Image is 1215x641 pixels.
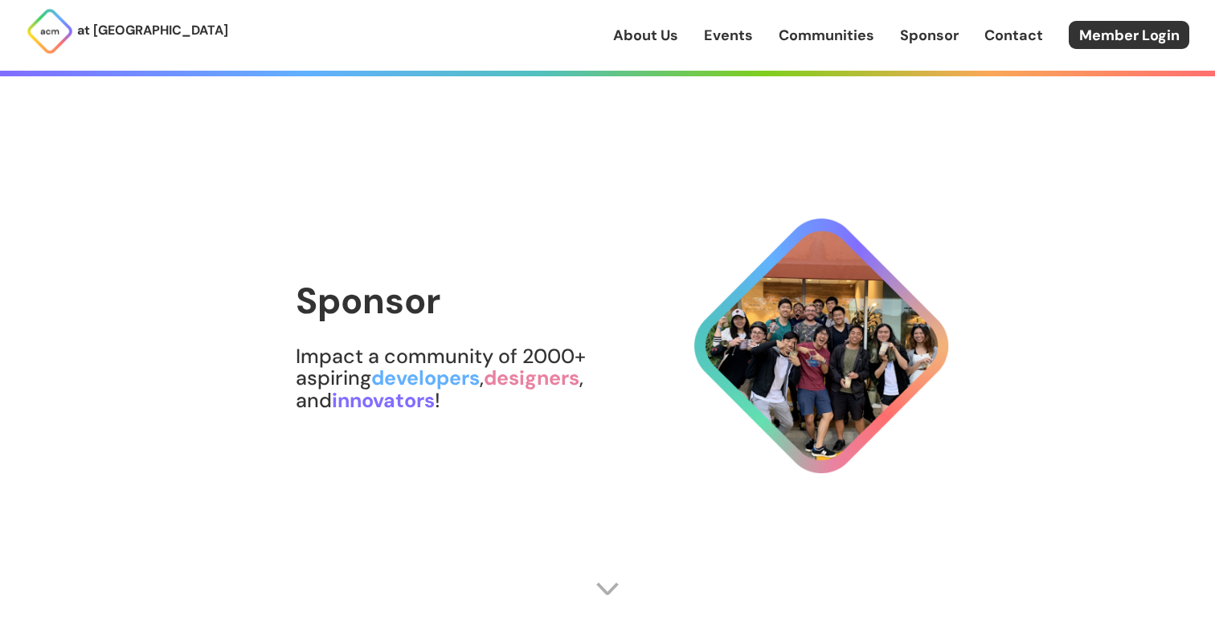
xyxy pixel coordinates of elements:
[595,577,620,601] img: Scroll Arrow
[984,25,1043,46] a: Contact
[900,25,959,46] a: Sponsor
[26,7,228,55] a: at [GEOGRAPHIC_DATA]
[296,281,679,321] h1: Sponsor
[1069,21,1189,49] a: Member Login
[704,25,753,46] a: Events
[332,387,435,414] span: innovators
[296,345,679,412] h2: Impact a community of 2000+ aspiring , , and !
[371,365,480,391] span: developers
[484,365,579,391] span: designers
[679,203,964,488] img: Sponsor Logo
[613,25,678,46] a: About Us
[779,25,874,46] a: Communities
[26,7,74,55] img: ACM Logo
[77,20,228,41] p: at [GEOGRAPHIC_DATA]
